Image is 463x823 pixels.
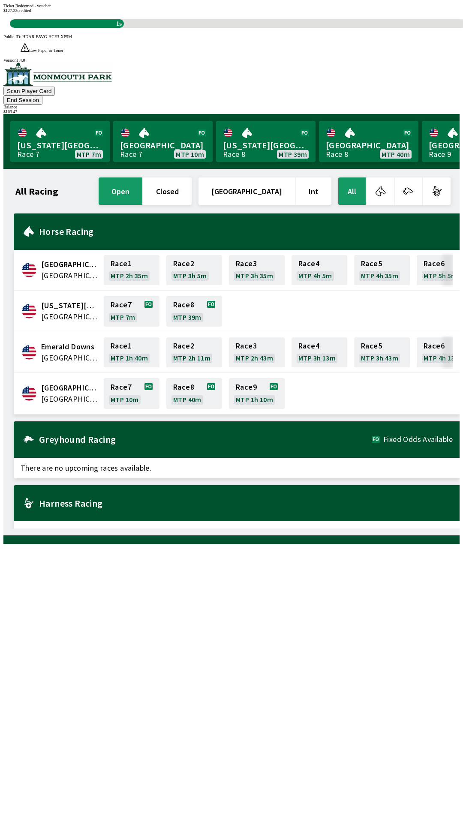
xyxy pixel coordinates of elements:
span: MTP 5h 5m [424,272,457,279]
a: Race4MTP 4h 5m [292,255,347,285]
span: MTP 3h 5m [173,272,207,279]
span: Race 4 [298,260,319,267]
span: There are no upcoming races available. [14,458,460,478]
span: United States [41,311,99,322]
span: MTP 3h 13m [298,354,336,361]
span: MTP 39m [173,314,201,321]
div: Race 9 [429,151,451,158]
button: Scan Player Card [3,87,55,96]
span: MTP 1h 40m [111,354,148,361]
div: $ 163.47 [3,109,460,114]
span: Race 1 [111,342,132,349]
span: Race 6 [424,260,445,267]
span: Race 3 [236,342,257,349]
span: Emerald Downs [41,341,99,352]
div: Version 1.4.0 [3,58,460,63]
span: MTP 1h 10m [236,396,273,403]
span: MTP 4h 5m [298,272,332,279]
a: [GEOGRAPHIC_DATA]Race 8MTP 40m [319,121,418,162]
a: Race1MTP 2h 35m [104,255,159,285]
span: MTP 2h 11m [173,354,210,361]
button: [GEOGRAPHIC_DATA] [198,177,295,205]
a: Race8MTP 40m [166,378,222,409]
span: There are no upcoming races available. [14,521,460,542]
a: Race3MTP 3h 35m [229,255,285,285]
span: Canterbury Park [41,259,99,270]
div: Ticket Redeemed - voucher [3,3,460,8]
span: [US_STATE][GEOGRAPHIC_DATA] [17,140,103,151]
span: MTP 40m [173,396,201,403]
a: [GEOGRAPHIC_DATA]Race 7MTP 10m [113,121,213,162]
div: Public ID: [3,34,460,39]
span: $ 127.22 credited [3,8,31,13]
span: Race 6 [424,342,445,349]
div: Race 8 [326,151,348,158]
div: Race 8 [223,151,245,158]
span: MTP 2h 35m [111,272,148,279]
span: Race 5 [361,260,382,267]
span: MTP 4h 35m [361,272,398,279]
a: Race3MTP 2h 43m [229,337,285,367]
button: Int [296,177,331,205]
span: MTP 7m [111,314,135,321]
a: [US_STATE][GEOGRAPHIC_DATA]Race 8MTP 39m [216,121,316,162]
a: Race2MTP 3h 5m [166,255,222,285]
span: Race 9 [236,384,257,390]
span: Race 7 [111,301,132,308]
div: Race 7 [120,151,142,158]
a: Race5MTP 3h 43m [354,337,410,367]
span: MTP 40m [382,151,410,158]
a: Race1MTP 1h 40m [104,337,159,367]
a: Race2MTP 2h 11m [166,337,222,367]
button: closed [143,177,192,205]
span: Race 2 [173,342,194,349]
span: Fixed Odds Available [383,436,453,443]
span: [GEOGRAPHIC_DATA] [326,140,412,151]
span: Race 5 [361,342,382,349]
h2: Horse Racing [39,228,453,235]
a: Race8MTP 39m [166,296,222,327]
span: MTP 39m [279,151,307,158]
span: MTP 10m [111,396,139,403]
span: United States [41,270,99,281]
span: United States [41,393,99,405]
span: 1s [114,18,124,30]
span: Race 7 [111,384,132,390]
span: MTP 3h 35m [236,272,273,279]
span: Low Paper or Toner [29,48,63,53]
a: Race7MTP 7m [104,296,159,327]
span: Race 8 [173,384,194,390]
span: [US_STATE][GEOGRAPHIC_DATA] [223,140,309,151]
span: MTP 2h 43m [236,354,273,361]
a: Race4MTP 3h 13m [292,337,347,367]
span: MTP 7m [77,151,101,158]
span: HDAR-B5VG-HCE3-XP5M [22,34,72,39]
span: Monmouth Park [41,382,99,393]
div: Balance [3,105,460,109]
span: United States [41,352,99,363]
a: Race5MTP 4h 35m [354,255,410,285]
div: Race 7 [17,151,39,158]
a: [US_STATE][GEOGRAPHIC_DATA]Race 7MTP 7m [10,121,110,162]
button: End Session [3,96,42,105]
span: MTP 4h 13m [424,354,461,361]
span: Race 2 [173,260,194,267]
span: [GEOGRAPHIC_DATA] [120,140,206,151]
span: MTP 3h 43m [361,354,398,361]
button: All [338,177,366,205]
span: Race 3 [236,260,257,267]
span: MTP 10m [176,151,204,158]
button: open [99,177,142,205]
span: Race 4 [298,342,319,349]
h2: Harness Racing [39,500,453,507]
span: Race 1 [111,260,132,267]
h1: All Racing [15,188,58,195]
img: venue logo [3,63,112,86]
h2: Greyhound Racing [39,436,372,443]
a: Race9MTP 1h 10m [229,378,285,409]
a: Race7MTP 10m [104,378,159,409]
span: Race 8 [173,301,194,308]
span: Delaware Park [41,300,99,311]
